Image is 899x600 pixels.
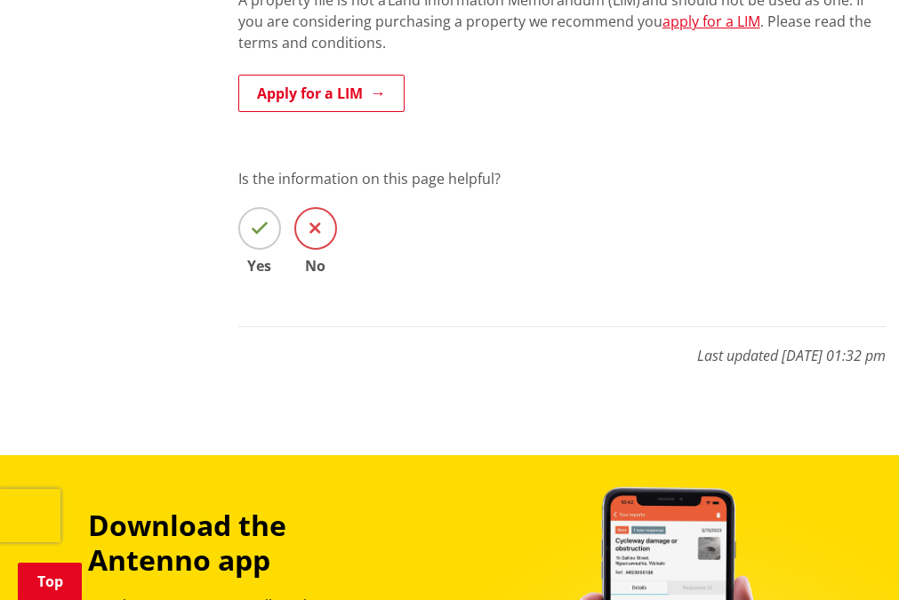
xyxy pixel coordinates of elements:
span: No [294,259,337,273]
a: Top [18,563,82,600]
span: Yes [238,259,281,273]
p: Is the information on this page helpful? [238,168,886,189]
a: Apply for a LIM [238,75,405,112]
p: Last updated [DATE] 01:32 pm [238,326,886,366]
h3: Download the Antenno app [88,508,361,577]
iframe: Messenger Launcher [817,525,881,589]
a: apply for a LIM [662,12,760,31]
